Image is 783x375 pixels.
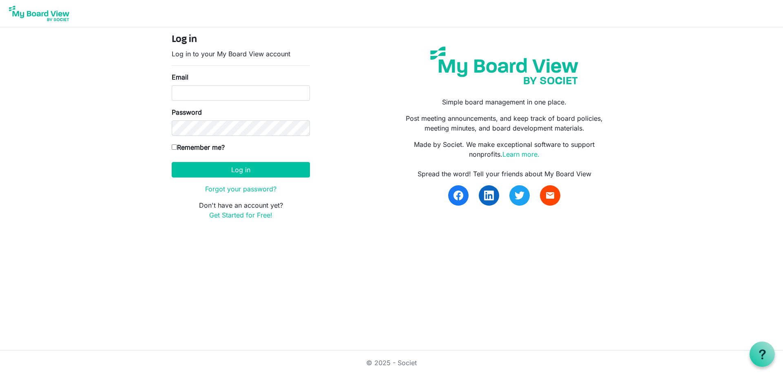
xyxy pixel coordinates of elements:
label: Password [172,107,202,117]
label: Email [172,72,188,82]
img: My Board View Logo [7,3,72,24]
img: facebook.svg [453,191,463,200]
p: Don't have an account yet? [172,200,310,220]
a: © 2025 - Societ [366,359,417,367]
h4: Log in [172,34,310,46]
label: Remember me? [172,142,225,152]
div: Spread the word! Tell your friends about My Board View [398,169,611,179]
a: Get Started for Free! [209,211,272,219]
p: Simple board management in one place. [398,97,611,107]
button: Log in [172,162,310,178]
img: my-board-view-societ.svg [424,40,584,91]
p: Post meeting announcements, and keep track of board policies, meeting minutes, and board developm... [398,113,611,133]
img: linkedin.svg [484,191,494,200]
p: Made by Societ. We make exceptional software to support nonprofits. [398,140,611,159]
p: Log in to your My Board View account [172,49,310,59]
a: email [540,185,560,206]
input: Remember me? [172,144,177,150]
span: email [545,191,555,200]
a: Forgot your password? [205,185,276,193]
img: twitter.svg [515,191,524,200]
a: Learn more. [502,150,540,158]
